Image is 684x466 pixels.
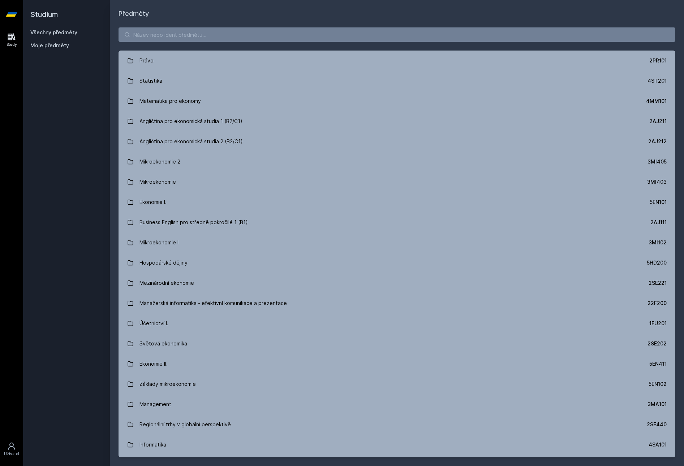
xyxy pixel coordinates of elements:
a: Mikroekonomie 3MI403 [119,172,675,192]
div: Mezinárodní ekonomie [139,276,194,290]
a: Ekonomie II. 5EN411 [119,354,675,374]
div: Angličtina pro ekonomická studia 2 (B2/C1) [139,134,243,149]
div: 4ST201 [648,77,667,84]
div: Matematika pro ekonomy [139,94,201,108]
input: Název nebo ident předmětu… [119,27,675,42]
div: Angličtina pro ekonomická studia 1 (B2/C1) [139,114,242,129]
a: Právo 2PR101 [119,51,675,71]
a: Manažerská informatika - efektivní komunikace a prezentace 22F200 [119,293,675,313]
div: 5EN101 [650,199,667,206]
div: 5HD200 [647,259,667,266]
div: 2AJ111 [650,219,667,226]
div: 4SA101 [649,441,667,448]
div: Study [7,42,17,47]
a: Mezinárodní ekonomie 2SE221 [119,273,675,293]
div: 3MI102 [649,239,667,246]
div: 3MA101 [648,401,667,408]
div: Regionální trhy v globální perspektivě [139,417,231,432]
h1: Předměty [119,9,675,19]
a: Management 3MA101 [119,394,675,414]
div: 2PR101 [649,57,667,64]
div: Hospodářské dějiny [139,256,188,270]
a: Business English pro středně pokročilé 1 (B1) 2AJ111 [119,212,675,232]
div: 3MI403 [647,178,667,186]
div: Mikroekonomie I [139,235,178,250]
a: Informatika 4SA101 [119,435,675,455]
div: 2SE440 [647,421,667,428]
div: Ekonomie I. [139,195,167,209]
div: 1FU201 [649,320,667,327]
div: Uživatel [4,451,19,457]
div: Ekonomie II. [139,357,168,371]
div: Světová ekonomika [139,336,187,351]
a: Všechny předměty [30,29,77,35]
a: Angličtina pro ekonomická studia 2 (B2/C1) 2AJ212 [119,131,675,152]
div: 5EN411 [649,360,667,367]
div: 5EN102 [649,380,667,388]
div: Informatika [139,437,166,452]
a: Uživatel [1,438,22,460]
div: Mikroekonomie 2 [139,154,180,169]
a: Statistika 4ST201 [119,71,675,91]
div: Management [139,397,171,411]
a: Hospodářské dějiny 5HD200 [119,253,675,273]
div: 2SE221 [649,279,667,287]
div: 2SE202 [648,340,667,347]
div: 2AJ211 [649,118,667,125]
a: Mikroekonomie 2 3MI405 [119,152,675,172]
span: Moje předměty [30,42,69,49]
a: Regionální trhy v globální perspektivě 2SE440 [119,414,675,435]
a: Ekonomie I. 5EN101 [119,192,675,212]
a: Základy mikroekonomie 5EN102 [119,374,675,394]
div: 4MM101 [646,97,667,105]
a: Světová ekonomika 2SE202 [119,334,675,354]
div: Business English pro středně pokročilé 1 (B1) [139,215,248,230]
a: Účetnictví I. 1FU201 [119,313,675,334]
div: Základy mikroekonomie [139,377,196,391]
div: 3MI405 [648,158,667,165]
a: Matematika pro ekonomy 4MM101 [119,91,675,111]
div: Statistika [139,74,162,88]
div: Mikroekonomie [139,175,176,189]
div: 22F200 [648,300,667,307]
div: 2AJ212 [648,138,667,145]
a: Study [1,29,22,51]
div: Právo [139,53,154,68]
div: Manažerská informatika - efektivní komunikace a prezentace [139,296,287,310]
div: Účetnictví I. [139,316,168,331]
a: Mikroekonomie I 3MI102 [119,232,675,253]
a: Angličtina pro ekonomická studia 1 (B2/C1) 2AJ211 [119,111,675,131]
